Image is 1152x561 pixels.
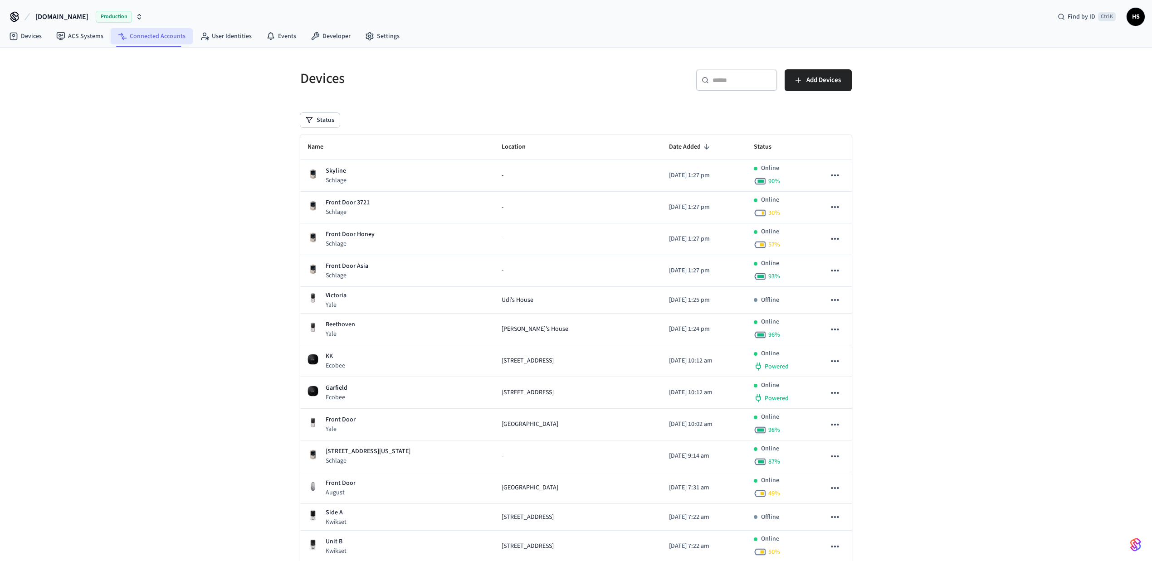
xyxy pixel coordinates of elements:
[669,324,739,334] p: [DATE] 1:24 pm
[326,508,347,517] p: Side A
[669,451,739,461] p: [DATE] 9:14 am
[669,295,739,305] p: [DATE] 1:25 pm
[326,393,347,402] p: Ecobee
[326,300,347,310] p: Yale
[326,383,347,393] p: Garfield
[669,388,739,397] p: [DATE] 10:12 am
[326,488,356,497] p: August
[502,140,537,154] span: Location
[326,517,347,527] p: Kwikset
[669,234,739,244] p: [DATE] 1:27 pm
[326,415,356,425] p: Front Door
[754,140,783,154] span: Status
[326,537,347,546] p: Unit B
[502,266,503,276] span: -
[111,28,193,44] a: Connected Accounts
[761,381,779,390] p: Online
[768,272,780,281] span: 93 %
[669,171,739,180] p: [DATE] 1:27 pm
[2,28,49,44] a: Devices
[326,352,345,361] p: KK
[326,208,370,217] p: Schlage
[326,291,347,300] p: Victoria
[502,483,558,493] span: [GEOGRAPHIC_DATA]
[308,293,318,304] img: Yale Assure Touchscreen Wifi Smart Lock, Satin Nickel, Front
[761,412,779,422] p: Online
[768,489,780,498] span: 49 %
[768,330,780,339] span: 96 %
[761,444,779,454] p: Online
[49,28,111,44] a: ACS Systems
[761,195,779,205] p: Online
[669,542,739,551] p: [DATE] 7:22 am
[761,295,779,305] p: Offline
[502,295,533,305] span: Udi's House
[326,198,370,208] p: Front Door 3721
[669,513,739,522] p: [DATE] 7:22 am
[308,322,318,333] img: Yale Assure Touchscreen Wifi Smart Lock, Satin Nickel, Front
[303,28,358,44] a: Developer
[1098,12,1116,21] span: Ctrl K
[326,271,368,280] p: Schlage
[761,259,779,268] p: Online
[326,320,355,329] p: Beethoven
[326,546,347,556] p: Kwikset
[669,140,713,154] span: Date Added
[761,476,779,485] p: Online
[308,140,335,154] span: Name
[308,481,318,492] img: August Wifi Smart Lock 3rd Gen, Silver, Front
[502,324,568,334] span: [PERSON_NAME]'s House
[308,510,318,521] img: Kwikset Halo Touchscreen Wifi Enabled Smart Lock, Polished Chrome, Front
[669,356,739,366] p: [DATE] 10:12 am
[326,456,410,465] p: Schlage
[669,483,739,493] p: [DATE] 7:31 am
[308,200,318,211] img: Schlage Sense Smart Deadbolt with Camelot Trim, Front
[35,11,88,22] span: [DOMAIN_NAME]
[765,394,789,403] span: Powered
[761,534,779,544] p: Online
[326,239,375,248] p: Schlage
[768,240,780,249] span: 57 %
[1050,9,1123,25] div: Find by IDCtrl K
[502,356,554,366] span: [STREET_ADDRESS]
[326,230,375,239] p: Front Door Honey
[259,28,303,44] a: Events
[96,11,132,23] span: Production
[761,227,779,237] p: Online
[806,74,841,86] span: Add Devices
[502,451,503,461] span: -
[326,166,347,176] p: Skyline
[768,208,780,218] span: 30 %
[308,264,318,275] img: Schlage Sense Smart Deadbolt with Camelot Trim, Front
[300,113,340,127] button: Status
[1130,537,1141,552] img: SeamLogoGradient.69752ec5.svg
[768,426,780,435] span: 98 %
[502,542,554,551] span: [STREET_ADDRESS]
[326,425,356,434] p: Yale
[669,203,739,212] p: [DATE] 1:27 pm
[785,69,852,91] button: Add Devices
[193,28,259,44] a: User Identities
[308,449,318,460] img: Schlage Sense Smart Deadbolt with Camelot Trim, Front
[502,513,554,522] span: [STREET_ADDRESS]
[761,349,779,358] p: Online
[1068,12,1095,21] span: Find by ID
[326,479,356,488] p: Front Door
[326,329,355,339] p: Yale
[768,177,780,186] span: 90 %
[669,420,739,429] p: [DATE] 10:02 am
[502,234,503,244] span: -
[308,169,318,179] img: Schlage Sense Smart Deadbolt with Camelot Trim, Front
[300,69,571,88] h5: Devices
[502,388,554,397] span: [STREET_ADDRESS]
[308,354,318,365] img: ecobee_lite_3
[502,171,503,180] span: -
[768,457,780,466] span: 87 %
[326,447,410,456] p: [STREET_ADDRESS][US_STATE]
[768,547,780,556] span: 50 %
[1127,8,1145,26] button: HS
[326,361,345,370] p: Ecobee
[761,513,779,522] p: Offline
[308,232,318,243] img: Schlage Sense Smart Deadbolt with Camelot Trim, Front
[326,261,368,271] p: Front Door Asia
